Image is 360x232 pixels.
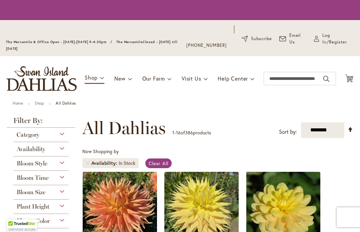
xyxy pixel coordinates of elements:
span: Category [17,131,39,138]
a: Home [13,101,23,106]
a: Shop [35,101,44,106]
span: Bloom Style [17,160,47,167]
span: Flower Color [17,217,50,225]
span: 386 [185,129,193,136]
span: Plant Height [17,203,49,210]
span: The Mercantile & Office Open - [DATE]-[DATE] 9-4:30pm / The Mercantile [6,40,143,44]
span: New [114,75,125,82]
iframe: Launch Accessibility Center [5,208,24,227]
a: Clear All [145,158,172,168]
strong: All Dahlias [56,101,76,106]
div: In Stock [119,160,135,166]
span: Bloom Size [17,189,45,196]
a: Remove Availability In Stock [86,161,90,165]
span: Now Shopping by [82,148,119,154]
span: 16 [176,129,181,136]
span: Email Us [289,32,307,45]
span: Availability [17,145,45,153]
span: Our Farm [142,75,165,82]
label: Sort by: [279,126,297,138]
p: - of products [172,127,211,138]
a: Log In/Register [314,32,354,45]
a: [PHONE_NUMBER] [186,42,227,49]
span: Help Center [218,75,248,82]
a: Subscribe [242,35,272,42]
span: Log In/Register [322,32,354,45]
a: store logo [7,66,77,91]
span: Visit Us [182,75,201,82]
button: Search [323,74,329,84]
strong: Filter By: [7,117,75,128]
span: 1 [172,129,174,136]
span: Shop [85,74,98,81]
span: Availability [91,160,119,166]
span: Clear All [149,160,168,166]
span: All Dahlias [82,118,166,138]
span: Subscribe [251,35,272,42]
a: Email Us [279,32,307,45]
span: Bloom Time [17,174,49,182]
